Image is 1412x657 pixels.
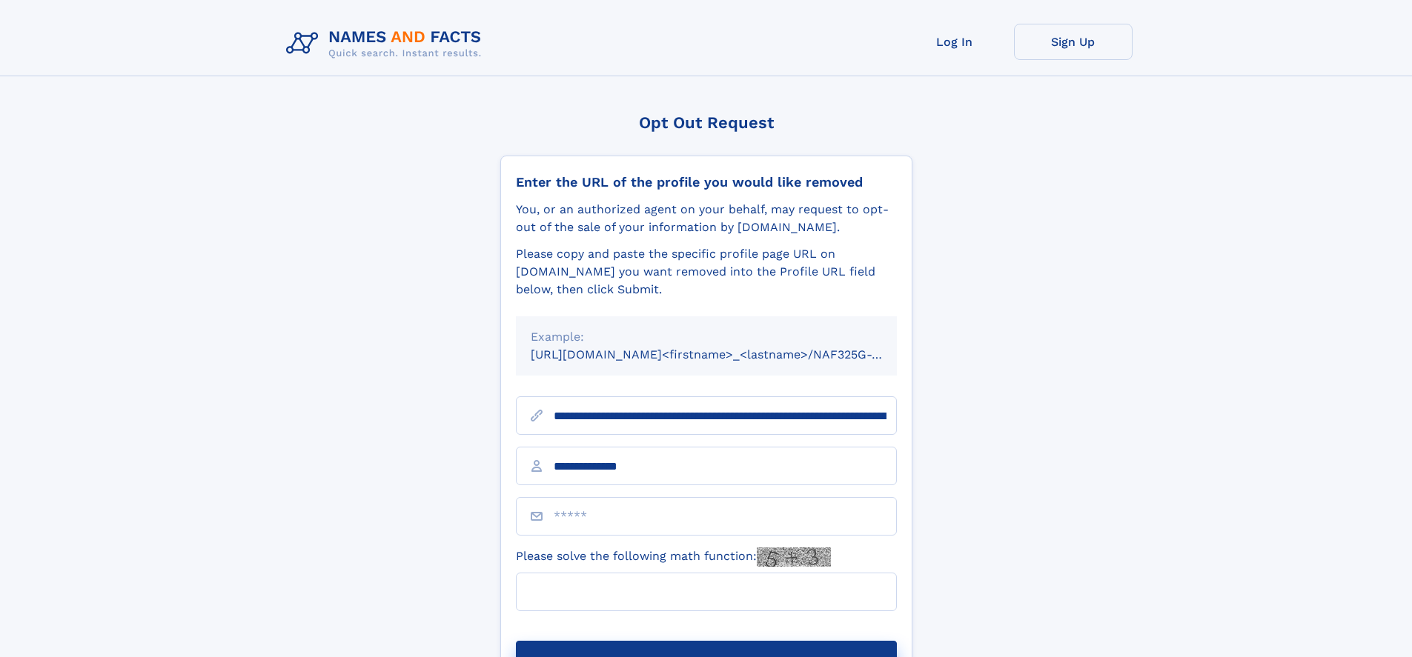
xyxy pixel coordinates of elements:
a: Log In [895,24,1014,60]
a: Sign Up [1014,24,1133,60]
div: Please copy and paste the specific profile page URL on [DOMAIN_NAME] you want removed into the Pr... [516,245,897,299]
div: You, or an authorized agent on your behalf, may request to opt-out of the sale of your informatio... [516,201,897,236]
img: Logo Names and Facts [280,24,494,64]
div: Opt Out Request [500,113,912,132]
small: [URL][DOMAIN_NAME]<firstname>_<lastname>/NAF325G-xxxxxxxx [531,347,925,361]
div: Example: [531,328,882,346]
label: Please solve the following math function: [516,547,831,567]
div: Enter the URL of the profile you would like removed [516,174,897,190]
